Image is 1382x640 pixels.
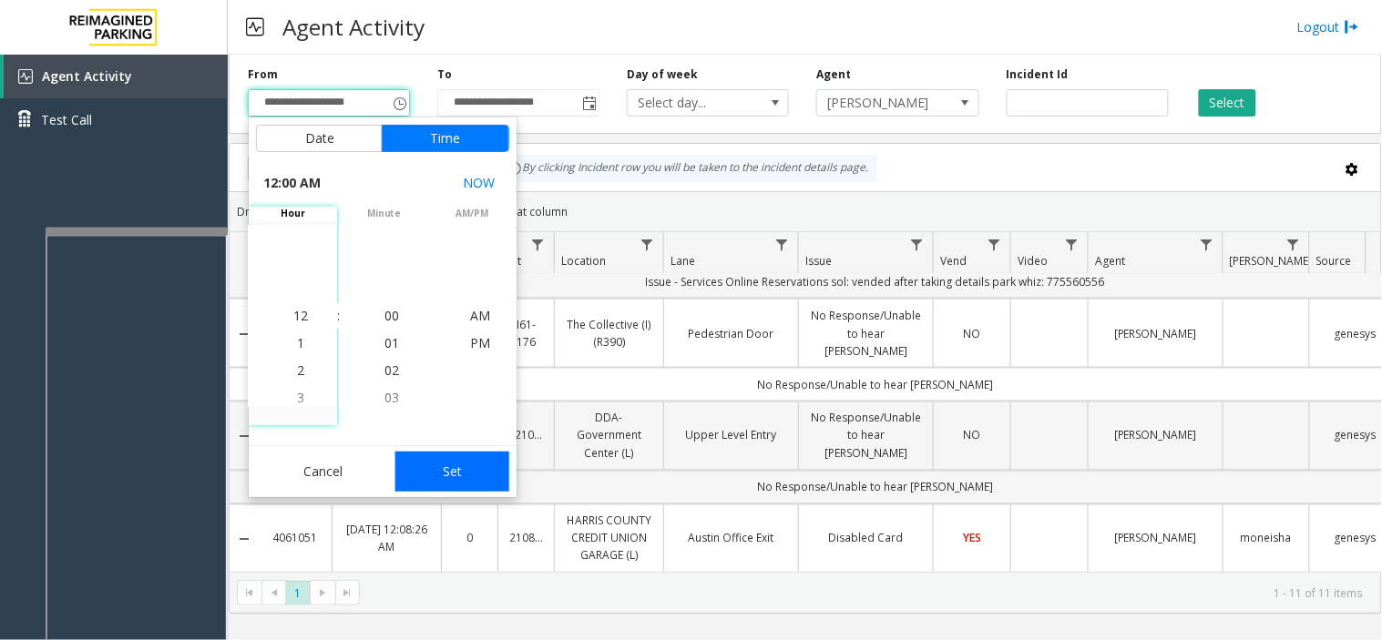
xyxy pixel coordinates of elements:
button: Set [395,452,510,492]
img: logout [1345,17,1359,36]
img: 'icon' [18,69,33,84]
a: YES [945,530,999,547]
a: 21086900 [509,530,543,547]
a: Video Filter Menu [1060,232,1084,257]
a: Collapse Details [230,533,259,547]
a: Parker Filter Menu [1281,232,1305,257]
span: Test Call [41,110,92,129]
span: Vend [940,253,967,269]
span: Agent Activity [42,67,132,85]
button: Select [1199,89,1256,117]
span: 01 [384,334,399,351]
div: : [337,307,340,325]
a: NO [945,427,999,444]
span: 02 [384,361,399,379]
span: Page 1 [285,581,310,605]
a: 4061051 [270,530,321,547]
div: By clicking Incident row you will be taken to the incident details page. [498,155,877,182]
span: Agent [1095,253,1125,269]
a: Lane Filter Menu [770,232,794,257]
h3: Agent Activity [273,5,434,49]
span: 2 [297,361,304,379]
a: No Response/Unable to hear [PERSON_NAME] [810,307,922,360]
a: Agent Activity [4,55,228,98]
a: I61-176 [509,316,543,350]
span: AM/PM [428,207,517,220]
div: Data table [230,232,1381,572]
span: [PERSON_NAME] [1230,253,1313,269]
label: To [437,66,452,83]
span: minute [340,207,428,220]
span: NO [964,326,981,341]
a: Upper Level Entry [675,427,787,444]
a: [PERSON_NAME] [1100,325,1212,342]
kendo-pager-info: 1 - 11 of 11 items [371,585,1363,601]
span: [PERSON_NAME] [817,90,946,116]
label: Day of week [627,66,698,83]
button: Time tab [382,125,509,152]
a: No Response/Unable to hear [PERSON_NAME] [810,410,922,462]
span: 00 [384,307,399,324]
span: Toggle popup [578,90,599,116]
label: Incident Id [1007,66,1069,83]
span: hour [249,207,337,220]
label: From [248,66,278,83]
a: NO [945,325,999,342]
img: pageIcon [246,5,264,49]
a: HARRIS COUNTY CREDIT UNION GARAGE (L) [566,513,652,565]
a: [DATE] 12:08:26 AM [343,522,430,556]
span: 1 [297,334,304,351]
span: 03 [384,389,399,406]
span: YES [963,531,981,546]
button: Select now [456,167,502,199]
a: Collapse Details [230,430,259,444]
span: 12:00 AM [263,170,321,196]
a: Issue Filter Menu [905,232,929,257]
span: Lane [671,253,695,269]
a: DDA-Government Center (L) [566,410,652,462]
label: Agent [816,66,851,83]
span: Issue [805,253,832,269]
a: 0 [453,530,486,547]
a: [PERSON_NAME] [1100,530,1212,547]
a: Austin Office Exit [675,530,787,547]
span: 3 [297,389,304,406]
a: Pedestrian Door [675,325,787,342]
a: moneisha [1234,530,1298,547]
a: The Collective (I) (R390) [566,316,652,350]
span: Location [561,253,606,269]
span: 12 [293,307,308,324]
a: Lot Filter Menu [526,232,550,257]
a: [PERSON_NAME] [1100,427,1212,444]
a: Collapse Details [230,327,259,341]
button: Date tab [256,125,383,152]
span: Select day... [628,90,756,116]
span: NO [964,428,981,443]
a: Logout [1297,17,1359,36]
span: Source [1316,253,1352,269]
a: Agent Filter Menu [1194,232,1219,257]
span: PM [470,334,490,351]
a: L21023900 [509,427,543,444]
a: Vend Filter Menu [982,232,1007,257]
a: Disabled Card [810,530,922,547]
span: Toggle popup [389,90,409,116]
a: Location Filter Menu [635,232,660,257]
div: Drag a column header and drop it here to group by that column [230,196,1381,228]
button: Cancel [256,452,390,492]
span: Video [1018,253,1048,269]
span: AM [470,307,490,324]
